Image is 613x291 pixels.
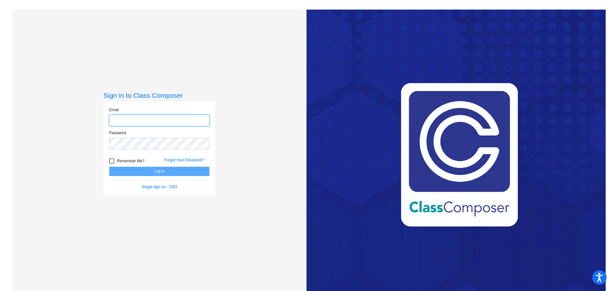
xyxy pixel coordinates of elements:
a: Forgot Your Password? [164,158,204,162]
button: Log In [109,167,209,176]
h3: Sign in to Class Composer [103,91,215,99]
label: Email [109,107,119,113]
label: Password [109,130,126,136]
span: Remember Me? [117,157,144,165]
a: Single sign on - SSO [142,185,177,189]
